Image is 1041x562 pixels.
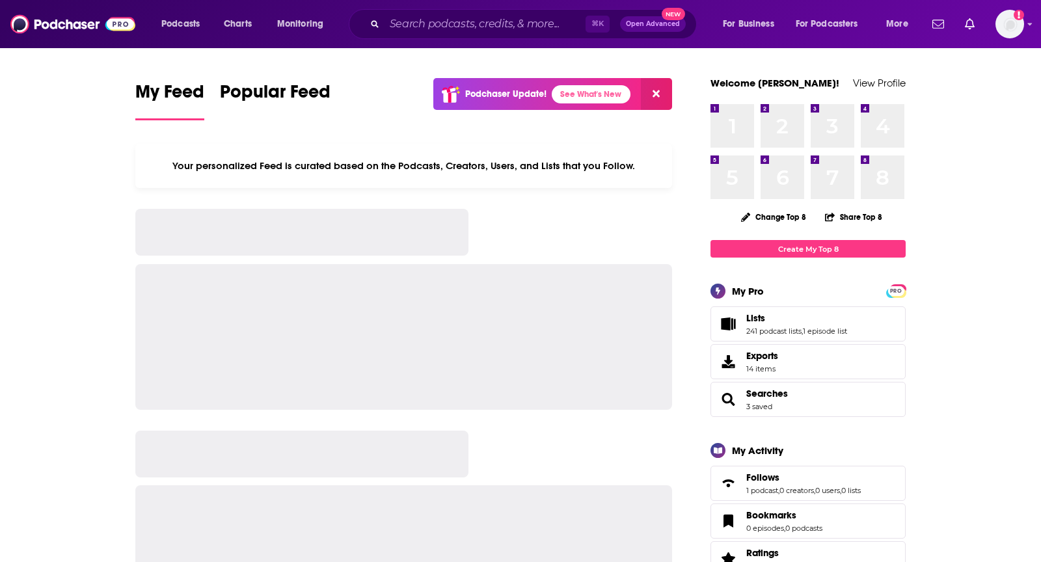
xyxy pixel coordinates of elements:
[785,524,822,533] a: 0 podcasts
[841,486,861,495] a: 0 lists
[715,512,741,530] a: Bookmarks
[715,474,741,492] a: Follows
[723,15,774,33] span: For Business
[995,10,1024,38] button: Show profile menu
[732,285,764,297] div: My Pro
[796,15,858,33] span: For Podcasters
[620,16,686,32] button: Open AdvancedNew
[815,486,840,495] a: 0 users
[803,327,847,336] a: 1 episode list
[1014,10,1024,20] svg: Add a profile image
[778,486,779,495] span: ,
[161,15,200,33] span: Podcasts
[995,10,1024,38] span: Logged in as TeemsPR
[888,286,904,295] a: PRO
[787,14,877,34] button: open menu
[746,364,778,373] span: 14 items
[710,344,906,379] a: Exports
[746,312,847,324] a: Lists
[465,88,547,100] p: Podchaser Update!
[746,327,802,336] a: 241 podcast lists
[733,209,814,225] button: Change Top 8
[715,315,741,333] a: Lists
[710,77,839,89] a: Welcome [PERSON_NAME]!
[746,402,772,411] a: 3 saved
[840,486,841,495] span: ,
[714,14,791,34] button: open menu
[784,524,785,533] span: ,
[224,15,252,33] span: Charts
[779,486,814,495] a: 0 creators
[268,14,340,34] button: open menu
[927,13,949,35] a: Show notifications dropdown
[586,16,610,33] span: ⌘ K
[732,444,783,457] div: My Activity
[220,81,331,120] a: Popular Feed
[853,77,906,89] a: View Profile
[746,472,779,483] span: Follows
[746,312,765,324] span: Lists
[710,240,906,258] a: Create My Top 8
[746,509,796,521] span: Bookmarks
[877,14,925,34] button: open menu
[135,81,204,120] a: My Feed
[135,81,204,111] span: My Feed
[960,13,980,35] a: Show notifications dropdown
[715,390,741,408] a: Searches
[715,353,741,371] span: Exports
[277,15,323,33] span: Monitoring
[746,509,822,521] a: Bookmarks
[995,10,1024,38] img: User Profile
[746,350,778,362] span: Exports
[746,486,778,495] a: 1 podcast
[361,9,709,39] div: Search podcasts, credits, & more...
[746,547,822,559] a: Ratings
[888,286,904,296] span: PRO
[710,503,906,539] span: Bookmarks
[746,524,784,533] a: 0 episodes
[220,81,331,111] span: Popular Feed
[814,486,815,495] span: ,
[824,204,883,230] button: Share Top 8
[710,382,906,417] span: Searches
[552,85,630,103] a: See What's New
[152,14,217,34] button: open menu
[662,8,685,20] span: New
[886,15,908,33] span: More
[385,14,586,34] input: Search podcasts, credits, & more...
[746,547,779,559] span: Ratings
[10,12,135,36] img: Podchaser - Follow, Share and Rate Podcasts
[710,306,906,341] span: Lists
[710,466,906,501] span: Follows
[215,14,260,34] a: Charts
[802,327,803,336] span: ,
[626,21,680,27] span: Open Advanced
[746,388,788,399] a: Searches
[746,472,861,483] a: Follows
[135,144,672,188] div: Your personalized Feed is curated based on the Podcasts, Creators, Users, and Lists that you Follow.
